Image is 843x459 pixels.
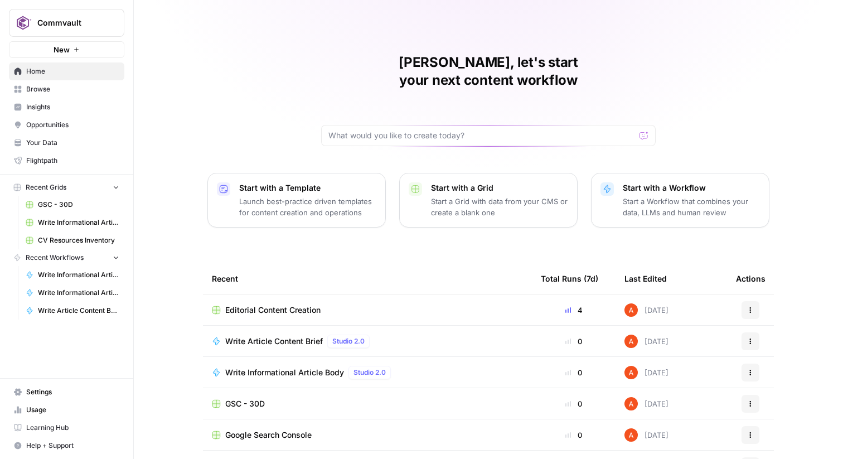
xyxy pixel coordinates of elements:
[9,179,124,196] button: Recent Grids
[541,263,598,294] div: Total Runs (7d)
[212,366,523,379] a: Write Informational Article BodyStudio 2.0
[26,84,119,94] span: Browse
[9,401,124,419] a: Usage
[9,116,124,134] a: Opportunities
[38,200,119,210] span: GSC - 30D
[26,102,119,112] span: Insights
[591,173,769,228] button: Start with a WorkflowStart a Workflow that combines your data, LLMs and human review
[624,397,668,410] div: [DATE]
[9,419,124,437] a: Learning Hub
[37,17,105,28] span: Commvault
[624,428,668,442] div: [DATE]
[624,303,668,317] div: [DATE]
[212,335,523,348] a: Write Article Content BriefStudio 2.0
[9,80,124,98] a: Browse
[624,303,638,317] img: cje7zb9ux0f2nqyv5qqgv3u0jxek
[623,182,760,194] p: Start with a Workflow
[624,366,638,379] img: cje7zb9ux0f2nqyv5qqgv3u0jxek
[225,305,321,316] span: Editorial Content Creation
[431,196,568,218] p: Start a Grid with data from your CMS or create a blank one
[225,367,344,378] span: Write Informational Article Body
[321,54,656,89] h1: [PERSON_NAME], let's start your next content workflow
[21,284,124,302] a: Write Informational Article Outline
[736,263,766,294] div: Actions
[332,336,365,346] span: Studio 2.0
[212,429,523,441] a: Google Search Console
[541,367,607,378] div: 0
[399,173,578,228] button: Start with a GridStart a Grid with data from your CMS or create a blank one
[541,305,607,316] div: 4
[431,182,568,194] p: Start with a Grid
[623,196,760,218] p: Start a Workflow that combines your data, LLMs and human review
[9,437,124,455] button: Help + Support
[9,62,124,80] a: Home
[26,441,119,451] span: Help + Support
[541,336,607,347] div: 0
[239,182,376,194] p: Start with a Template
[21,214,124,231] a: Write Informational Articles
[21,266,124,284] a: Write Informational Article Body
[624,397,638,410] img: cje7zb9ux0f2nqyv5qqgv3u0jxek
[353,368,386,378] span: Studio 2.0
[26,253,84,263] span: Recent Workflows
[26,156,119,166] span: Flightpath
[328,130,635,141] input: What would you like to create today?
[212,263,523,294] div: Recent
[38,270,119,280] span: Write Informational Article Body
[212,398,523,409] a: GSC - 30D
[225,398,265,409] span: GSC - 30D
[26,120,119,130] span: Opportunities
[9,9,124,37] button: Workspace: Commvault
[212,305,523,316] a: Editorial Content Creation
[9,152,124,170] a: Flightpath
[21,302,124,320] a: Write Article Content Brief
[54,44,70,55] span: New
[624,335,638,348] img: cje7zb9ux0f2nqyv5qqgv3u0jxek
[541,398,607,409] div: 0
[26,387,119,397] span: Settings
[26,405,119,415] span: Usage
[624,335,668,348] div: [DATE]
[9,249,124,266] button: Recent Workflows
[624,428,638,442] img: cje7zb9ux0f2nqyv5qqgv3u0jxek
[225,429,312,441] span: Google Search Console
[207,173,386,228] button: Start with a TemplateLaunch best-practice driven templates for content creation and operations
[38,288,119,298] span: Write Informational Article Outline
[624,366,668,379] div: [DATE]
[21,196,124,214] a: GSC - 30D
[225,336,323,347] span: Write Article Content Brief
[26,138,119,148] span: Your Data
[26,423,119,433] span: Learning Hub
[13,13,33,33] img: Commvault Logo
[26,66,119,76] span: Home
[26,182,66,192] span: Recent Grids
[38,306,119,316] span: Write Article Content Brief
[21,231,124,249] a: CV Resources Inventory
[239,196,376,218] p: Launch best-practice driven templates for content creation and operations
[38,218,119,228] span: Write Informational Articles
[38,235,119,245] span: CV Resources Inventory
[9,134,124,152] a: Your Data
[9,41,124,58] button: New
[624,263,667,294] div: Last Edited
[9,98,124,116] a: Insights
[9,383,124,401] a: Settings
[541,429,607,441] div: 0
